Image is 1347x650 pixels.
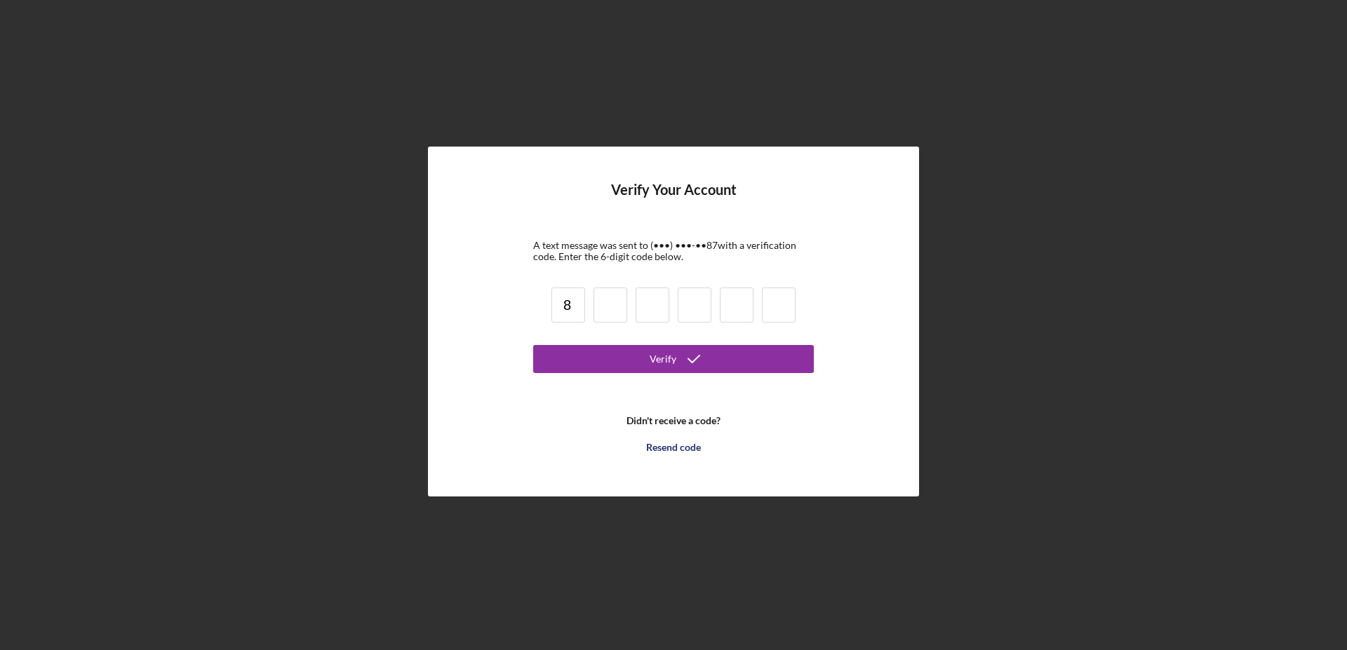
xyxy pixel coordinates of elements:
div: Resend code [646,433,701,461]
button: Resend code [533,433,814,461]
b: Didn't receive a code? [626,415,721,426]
div: A text message was sent to (•••) •••-•• 87 with a verification code. Enter the 6-digit code below. [533,240,814,262]
button: Verify [533,345,814,373]
h4: Verify Your Account [611,182,737,219]
div: Verify [650,345,676,373]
